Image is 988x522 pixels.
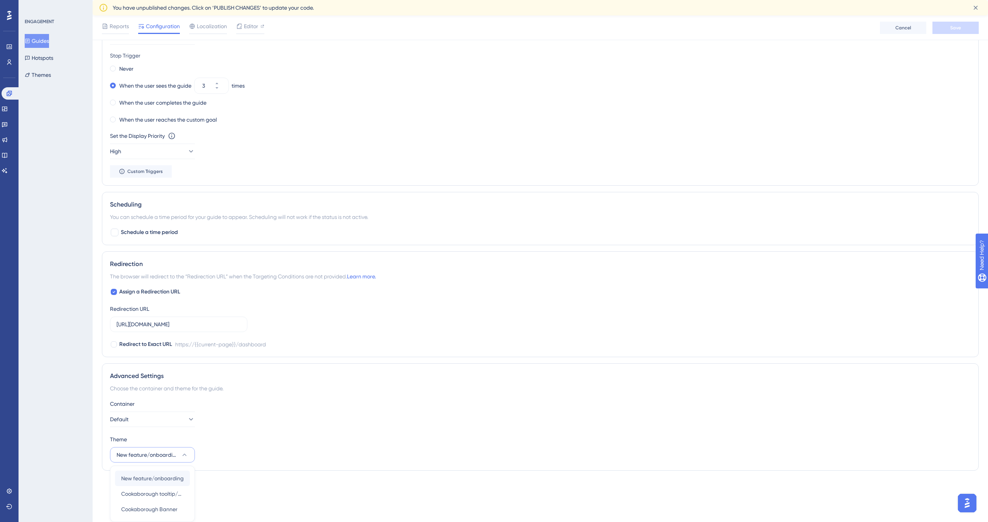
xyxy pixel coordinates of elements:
[117,320,241,329] input: https://www.example.com/
[197,22,227,31] span: Localization
[895,25,911,31] span: Cancel
[232,81,245,90] div: times
[25,34,49,48] button: Guides
[956,491,979,515] iframe: UserGuiding AI Assistant Launcher
[110,259,971,269] div: Redirection
[110,399,971,408] div: Container
[110,272,376,281] span: The browser will redirect to the “Redirection URL” when the Targeting Conditions are not provided.
[25,51,53,65] button: Hotspots
[121,489,184,498] span: Cookaborough tooltip/beacon
[18,2,48,11] span: Need Help?
[932,22,979,34] button: Save
[119,81,191,90] label: When the user sees the guide
[110,144,195,159] button: High
[146,22,180,31] span: Configuration
[110,131,165,141] div: Set the Display Priority
[121,228,178,237] span: Schedule a time period
[119,287,180,297] span: Assign a Redirection URL
[110,22,129,31] span: Reports
[121,474,184,483] span: New feature/onboarding
[121,505,178,514] span: Cookaborough Banner
[950,25,961,31] span: Save
[175,340,266,349] div: https://{{current-page}}/dashboard
[110,412,195,427] button: Default
[110,371,971,381] div: Advanced Settings
[110,447,195,463] button: New feature/onboarding
[110,304,149,314] div: Redirection URL
[113,3,314,12] span: You have unpublished changes. Click on ‘PUBLISH CHANGES’ to update your code.
[110,384,971,393] div: Choose the container and theme for the guide.
[25,68,51,82] button: Themes
[110,200,971,209] div: Scheduling
[110,165,172,178] button: Custom Triggers
[110,415,129,424] span: Default
[127,168,163,175] span: Custom Triggers
[25,19,54,25] div: ENGAGEMENT
[117,450,178,459] span: New feature/onboarding
[880,22,926,34] button: Cancel
[110,435,971,444] div: Theme
[244,22,258,31] span: Editor
[119,64,134,73] label: Never
[347,273,376,280] a: Learn more.
[115,502,190,517] button: Cookaborough Banner
[110,51,971,60] div: Stop Trigger
[119,98,206,107] label: When the user completes the guide
[115,471,190,486] button: New feature/onboarding
[119,340,172,349] span: Redirect to Exact URL
[110,147,121,156] span: High
[119,115,217,124] label: When the user reaches the custom goal
[115,486,190,502] button: Cookaborough tooltip/beacon
[110,212,971,222] div: You can schedule a time period for your guide to appear. Scheduling will not work if the status i...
